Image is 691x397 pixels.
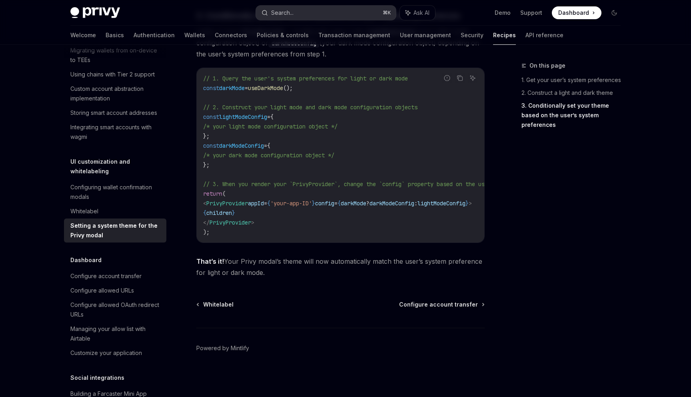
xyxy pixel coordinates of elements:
a: Storing smart account addresses [64,106,166,120]
span: PrivyProvider [210,219,251,226]
div: Using chains with Tier 2 support [70,70,155,79]
a: API reference [525,26,563,45]
span: < [203,200,206,207]
div: Customize your application [70,348,142,358]
div: Configure allowed OAuth redirect URLs [70,300,162,319]
a: Authentication [134,26,175,45]
a: Configuring wallet confirmation modals [64,180,166,204]
span: const [203,142,219,149]
div: Configuring wallet confirmation modals [70,182,162,202]
span: darkModeConfig [219,142,264,149]
button: Search...⌘K [256,6,396,20]
span: const [203,113,219,120]
a: 3. Conditionally set your theme based on the user’s system preferences [521,99,627,131]
span: 'your-app-ID' [270,200,312,207]
span: On this page [529,61,565,70]
a: Welcome [70,26,96,45]
span: return [203,190,222,197]
span: darkMode [341,200,366,207]
a: Configure allowed OAuth redirect URLs [64,298,166,322]
span: // 2. Construct your light mode and dark mode configuration objects [203,104,417,111]
div: Setting a system theme for the Privy modal [70,221,162,240]
span: } [232,209,235,217]
a: Using chains with Tier 2 support [64,67,166,82]
span: = [264,200,267,207]
h5: Social integrations [70,373,124,383]
span: Ask AI [413,9,429,17]
a: Basics [106,26,124,45]
a: Demo [495,9,511,17]
div: Storing smart account addresses [70,108,157,118]
a: Custom account abstraction implementation [64,82,166,106]
span: = [264,142,267,149]
span: { [267,200,270,207]
button: Ask AI [400,6,435,20]
span: > [469,200,472,207]
span: ( [222,190,226,197]
div: Whitelabel [70,207,98,216]
a: Connectors [215,26,247,45]
img: dark logo [70,7,120,18]
span: // 1. Query the user's system preferences for light or dark mode [203,75,408,82]
span: /* your dark mode configuration object */ [203,152,334,159]
span: children [206,209,232,217]
span: Your Privy modal’s theme will now automatically match the user’s system preference for light or d... [196,256,485,278]
span: { [270,113,274,120]
span: darkMode [219,84,245,92]
span: }; [203,132,210,140]
a: Dashboard [552,6,601,19]
span: appId [248,200,264,207]
span: ? [366,200,369,207]
span: </ [203,219,210,226]
div: Search... [271,8,294,18]
h5: Dashboard [70,255,102,265]
a: Managing your allow list with Airtable [64,322,166,346]
a: Configure account transfer [399,301,484,309]
span: = [334,200,338,207]
a: Wallets [184,26,205,45]
button: Copy the contents from the code block [455,73,465,83]
div: Custom account abstraction implementation [70,84,162,103]
div: Managing your allow list with Airtable [70,324,162,343]
a: Whitelabel [197,301,234,309]
a: Security [461,26,483,45]
a: Configure allowed URLs [64,283,166,298]
div: Configure account transfer [70,271,142,281]
h5: UI customization and whitelabeling [70,157,166,176]
span: Configure account transfer [399,301,478,309]
span: { [203,209,206,217]
span: PrivyProvider [206,200,248,207]
div: Integrating smart accounts with wagmi [70,122,162,142]
a: 1. Get your user’s system preferences [521,74,627,86]
div: Configure allowed URLs [70,286,134,295]
span: = [267,113,270,120]
span: > [251,219,254,226]
a: Whitelabel [64,204,166,219]
button: Ask AI [467,73,478,83]
button: Toggle dark mode [608,6,621,19]
strong: That’s it! [196,257,224,265]
a: Customize your application [64,346,166,360]
span: darkModeConfig [369,200,414,207]
button: Report incorrect code [442,73,452,83]
span: { [338,200,341,207]
a: 2. Construct a light and dark theme [521,86,627,99]
span: /* your light mode configuration object */ [203,123,338,130]
a: Setting a system theme for the Privy modal [64,219,166,243]
span: Whitelabel [203,301,234,309]
a: Configure account transfer [64,269,166,283]
a: Integrating smart accounts with wagmi [64,120,166,144]
span: lightModeConfig [417,200,465,207]
a: Transaction management [318,26,390,45]
span: }; [203,161,210,168]
span: ); [203,229,210,236]
span: { [267,142,270,149]
a: Policies & controls [257,26,309,45]
a: Recipes [493,26,516,45]
span: lightModeConfig [219,113,267,120]
span: // 3. When you render your `PrivyProvider`, change the `config` property based on the user's syst... [203,180,558,188]
span: : [414,200,417,207]
span: = [245,84,248,92]
span: useDarkMode [248,84,283,92]
span: } [465,200,469,207]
